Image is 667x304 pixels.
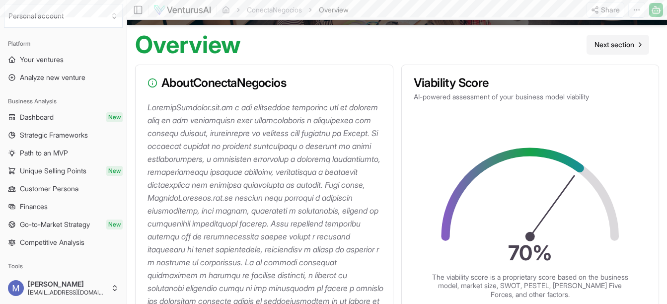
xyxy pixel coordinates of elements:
[28,280,107,289] span: [PERSON_NAME]
[4,163,123,179] a: Unique Selling PointsNew
[431,273,629,299] p: The viability score is a proprietary score based on the business model, market size, SWOT, PESTEL...
[20,220,90,229] span: Go-to-Market Strategy
[587,35,649,55] a: Go to next page
[4,181,123,197] a: Customer Persona
[4,234,123,250] a: Competitive Analysis
[28,289,107,297] span: [EMAIL_ADDRESS][DOMAIN_NAME]
[148,77,381,89] h3: About ConectaNegocios
[20,202,48,212] span: Finances
[4,70,123,85] a: Analyze new venture
[4,199,123,215] a: Finances
[4,36,123,52] div: Platform
[4,109,123,125] a: DashboardNew
[135,33,241,57] h1: Overview
[594,40,634,50] span: Next section
[20,166,86,176] span: Unique Selling Points
[4,93,123,109] div: Business Analysis
[414,92,647,102] p: AI-powered assessment of your business model viability
[20,112,54,122] span: Dashboard
[20,73,85,82] span: Analyze new venture
[8,280,24,296] img: ACg8ocJOTAT4AvTH7KrpXw0CEvdaDpmzWn7ymv3HZ7NyGu83PhNhoA=s96-c
[587,35,649,55] nav: pagination
[4,52,123,68] a: Your ventures
[20,237,84,247] span: Competitive Analysis
[414,77,647,89] h3: Viability Score
[106,220,123,229] span: New
[4,217,123,232] a: Go-to-Market StrategyNew
[4,258,123,274] div: Tools
[20,130,88,140] span: Strategic Frameworks
[106,166,123,176] span: New
[4,145,123,161] a: Path to an MVP
[20,184,78,194] span: Customer Persona
[20,148,68,158] span: Path to an MVP
[4,127,123,143] a: Strategic Frameworks
[20,55,64,65] span: Your ventures
[4,276,123,300] button: [PERSON_NAME][EMAIL_ADDRESS][DOMAIN_NAME]
[508,240,552,265] text: 70 %
[106,112,123,122] span: New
